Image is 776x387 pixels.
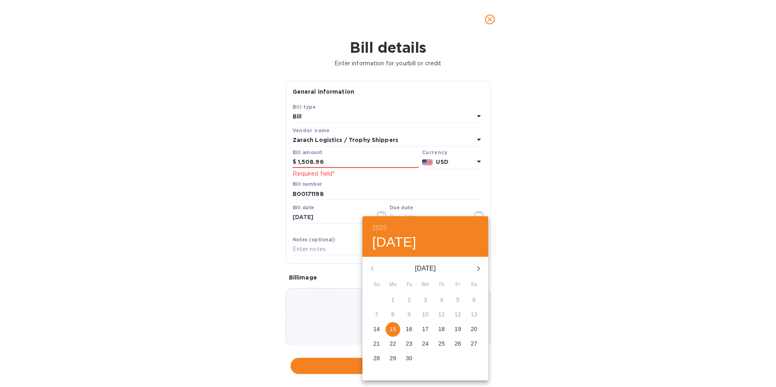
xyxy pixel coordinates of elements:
button: 28 [369,351,384,366]
p: 27 [471,340,477,348]
p: 14 [373,325,380,333]
p: 19 [455,325,461,333]
span: Mo [386,281,400,289]
span: We [418,281,433,289]
button: 21 [369,337,384,351]
p: 24 [422,340,429,348]
button: 24 [418,337,433,351]
span: Sa [467,281,481,289]
p: 15 [390,325,396,333]
button: 19 [451,322,465,337]
button: 2025 [372,222,387,234]
button: 17 [418,322,433,337]
button: 29 [386,351,400,366]
p: 17 [422,325,429,333]
span: Tu [402,281,416,289]
p: 20 [471,325,477,333]
button: [DATE] [372,234,416,251]
p: 28 [373,354,380,362]
p: 29 [390,354,396,362]
button: 15 [386,322,400,337]
button: 23 [402,337,416,351]
button: 20 [467,322,481,337]
button: 27 [467,337,481,351]
button: 30 [402,351,416,366]
p: 25 [438,340,445,348]
p: 30 [406,354,412,362]
p: 26 [455,340,461,348]
p: 23 [406,340,412,348]
p: 18 [438,325,445,333]
button: 14 [369,322,384,337]
span: Su [369,281,384,289]
p: 22 [390,340,396,348]
p: 16 [406,325,412,333]
p: 21 [373,340,380,348]
span: Fr [451,281,465,289]
button: 25 [434,337,449,351]
button: 16 [402,322,416,337]
button: 18 [434,322,449,337]
button: 26 [451,337,465,351]
span: Th [434,281,449,289]
p: [DATE] [382,264,469,273]
button: 22 [386,337,400,351]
